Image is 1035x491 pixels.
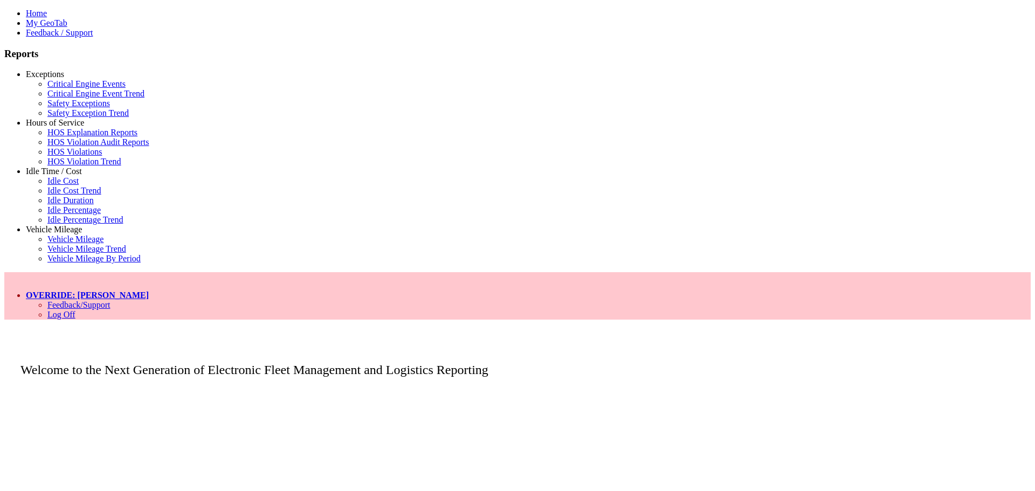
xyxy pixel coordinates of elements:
a: Vehicle Mileage [47,234,103,244]
a: Vehicle Mileage [26,225,82,234]
p: Welcome to the Next Generation of Electronic Fleet Management and Logistics Reporting [4,347,1031,377]
a: Home [26,9,47,18]
a: Feedback/Support [47,300,110,309]
a: Safety Exception Trend [47,108,129,117]
a: Vehicle Mileage By Period [47,254,141,263]
a: HOS Violation Audit Reports [47,137,149,147]
a: Safety Exceptions [47,99,110,108]
a: My GeoTab [26,18,67,27]
a: Idle Percentage [47,205,101,215]
a: Critical Engine Event Trend [47,89,144,98]
a: HOS Explanation Reports [47,128,137,137]
a: Idle Time / Cost [26,167,82,176]
a: Feedback / Support [26,28,93,37]
a: OVERRIDE: [PERSON_NAME] [26,291,149,300]
a: Idle Cost [47,176,79,185]
a: HOS Violations [47,147,102,156]
a: Hours of Service [26,118,84,127]
h3: Reports [4,48,1031,60]
a: Idle Duration [47,196,94,205]
a: Idle Cost Trend [47,186,101,195]
a: Critical Engine Events [47,79,126,88]
a: Idle Percentage Trend [47,215,123,224]
a: Vehicle Mileage Trend [47,244,126,253]
a: HOS Violation Trend [47,157,121,166]
a: Log Off [47,310,75,319]
a: Exceptions [26,70,64,79]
